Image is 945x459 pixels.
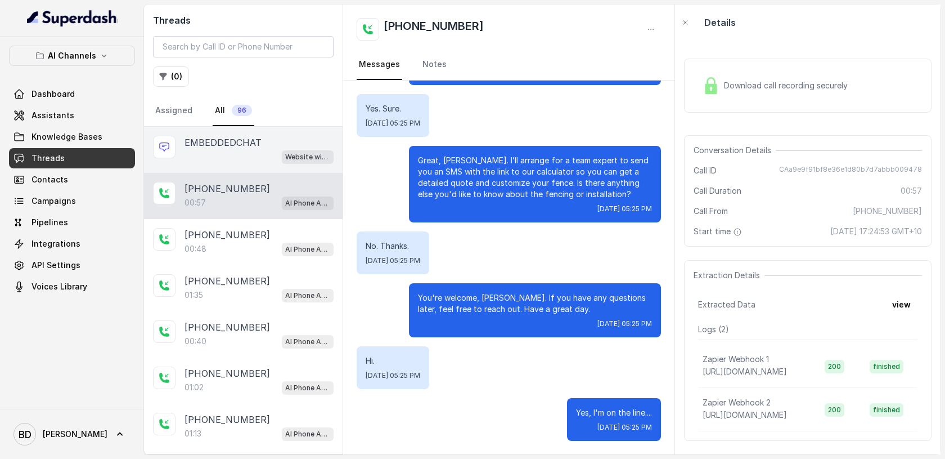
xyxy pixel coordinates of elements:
[285,244,330,255] p: AI Phone Assistant
[27,9,118,27] img: light.svg
[184,197,206,208] p: 00:57
[153,14,334,27] h2: Threads
[31,260,80,271] span: API Settings
[9,105,135,126] a: Assistants
[184,320,270,334] p: [PHONE_NUMBER]
[724,80,852,91] span: Download call recording securely
[184,382,204,393] p: 01:02
[31,110,74,121] span: Assistants
[285,336,330,347] p: AI Phone Assistant
[9,127,135,147] a: Knowledge Bases
[9,234,135,254] a: Integrations
[31,131,102,142] span: Knowledge Bases
[213,96,254,126] a: All96
[184,182,270,195] p: [PHONE_NUMBER]
[9,170,135,190] a: Contacts
[694,206,728,217] span: Call From
[853,206,922,217] span: [PHONE_NUMBER]
[870,360,903,373] span: finished
[31,238,80,249] span: Integrations
[9,84,135,104] a: Dashboard
[694,165,717,176] span: Call ID
[384,18,484,41] h2: [PHONE_NUMBER]
[870,403,903,417] span: finished
[153,66,189,87] button: (0)
[366,355,420,367] p: Hi.
[19,429,31,440] text: BD
[418,155,652,200] p: Great, [PERSON_NAME]. I’ll arrange for a team expert to send you an SMS with the link to our calc...
[357,50,402,80] a: Messages
[285,151,330,163] p: Website widget
[184,336,206,347] p: 00:40
[184,289,203,301] p: 01:35
[597,204,652,213] span: [DATE] 05:25 PM
[597,319,652,328] span: [DATE] 05:25 PM
[9,255,135,275] a: API Settings
[184,228,270,242] p: [PHONE_NUMBER]
[48,49,96,63] p: AI Channels
[901,185,922,197] span: 00:57
[184,413,270,426] p: [PHONE_NUMBER]
[694,270,764,281] span: Extraction Details
[825,360,844,373] span: 200
[366,240,420,252] p: No. Thanks.
[9,277,135,297] a: Voices Library
[703,354,769,365] p: Zapier Webhook 1
[31,174,68,185] span: Contacts
[366,256,420,265] span: [DATE] 05:25 PM
[420,50,449,80] a: Notes
[184,428,201,439] p: 01:13
[366,119,420,128] span: [DATE] 05:25 PM
[779,165,922,176] span: CAa9e9f91bf8e36e1d80b7d7abbb009478
[357,50,661,80] nav: Tabs
[285,429,330,440] p: AI Phone Assistant
[184,136,262,149] p: EMBEDDEDCHAT
[597,423,652,432] span: [DATE] 05:25 PM
[698,299,755,310] span: Extracted Data
[830,226,922,237] span: [DATE] 17:24:53 GMT+10
[366,371,420,380] span: [DATE] 05:25 PM
[576,407,652,418] p: Yes, I'm on the line....
[285,382,330,394] p: AI Phone Assistant
[9,148,135,168] a: Threads
[885,295,917,315] button: view
[9,46,135,66] button: AI Channels
[285,198,330,209] p: AI Phone Assistant
[9,212,135,233] a: Pipelines
[31,153,65,164] span: Threads
[43,429,107,440] span: [PERSON_NAME]
[184,243,206,255] p: 00:48
[703,77,719,94] img: Lock Icon
[184,367,270,380] p: [PHONE_NUMBER]
[694,185,741,197] span: Call Duration
[9,418,135,450] a: [PERSON_NAME]
[31,281,87,292] span: Voices Library
[153,96,334,126] nav: Tabs
[153,96,195,126] a: Assigned
[418,292,652,315] p: You're welcome, [PERSON_NAME]. If you have any questions later, feel free to reach out. Have a gr...
[153,36,334,57] input: Search by Call ID or Phone Number
[9,191,135,211] a: Campaigns
[698,324,917,335] p: Logs ( 2 )
[694,226,744,237] span: Start time
[825,403,844,417] span: 200
[366,103,420,114] p: Yes. Sure.
[703,367,787,376] span: [URL][DOMAIN_NAME]
[232,105,252,116] span: 96
[31,88,75,100] span: Dashboard
[184,274,270,288] p: [PHONE_NUMBER]
[704,16,736,29] p: Details
[31,217,68,228] span: Pipelines
[31,195,76,207] span: Campaigns
[694,145,776,156] span: Conversation Details
[703,397,771,408] p: Zapier Webhook 2
[703,410,787,420] span: [URL][DOMAIN_NAME]
[285,290,330,301] p: AI Phone Assistant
